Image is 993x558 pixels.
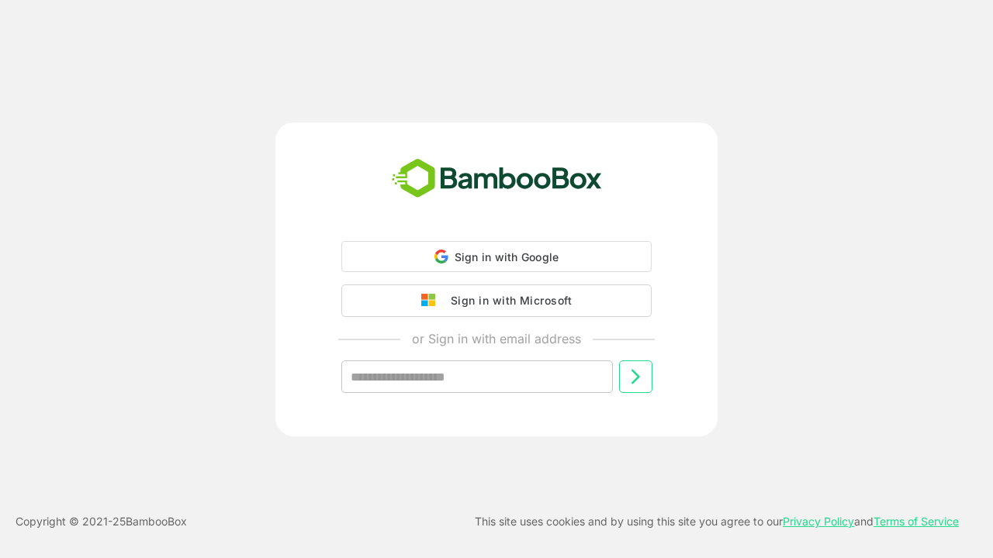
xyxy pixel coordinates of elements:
p: Copyright © 2021- 25 BambooBox [16,512,187,531]
div: Sign in with Microsoft [443,291,572,311]
button: Sign in with Microsoft [341,284,652,317]
img: bamboobox [383,153,611,205]
div: Sign in with Google [341,241,652,272]
a: Terms of Service [874,515,959,528]
span: Sign in with Google [455,250,559,263]
a: Privacy Policy [783,515,854,528]
p: or Sign in with email address [412,329,581,348]
p: This site uses cookies and by using this site you agree to our and [475,512,959,531]
img: google [421,294,443,308]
